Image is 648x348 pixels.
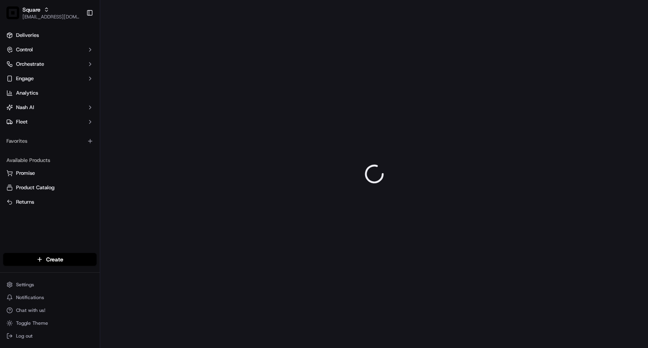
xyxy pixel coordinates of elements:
[16,61,44,68] span: Orchestrate
[16,89,38,97] span: Analytics
[16,294,44,301] span: Notifications
[16,198,34,206] span: Returns
[3,115,97,128] button: Fleet
[6,6,19,19] img: Square
[6,184,93,191] a: Product Catalog
[3,305,97,316] button: Chat with us!
[3,330,97,342] button: Log out
[3,196,97,208] button: Returns
[16,170,35,177] span: Promise
[46,255,63,263] span: Create
[3,29,97,42] a: Deliveries
[22,14,80,20] button: [EMAIL_ADDRESS][DOMAIN_NAME]
[3,3,83,22] button: SquareSquare[EMAIL_ADDRESS][DOMAIN_NAME]
[22,6,40,14] button: Square
[3,154,97,167] div: Available Products
[16,333,32,339] span: Log out
[3,318,97,329] button: Toggle Theme
[16,320,48,326] span: Toggle Theme
[3,87,97,99] a: Analytics
[16,104,34,111] span: Nash AI
[16,75,34,82] span: Engage
[3,167,97,180] button: Promise
[3,101,97,114] button: Nash AI
[3,72,97,85] button: Engage
[3,253,97,266] button: Create
[3,43,97,56] button: Control
[16,281,34,288] span: Settings
[3,58,97,71] button: Orchestrate
[16,118,28,125] span: Fleet
[16,32,39,39] span: Deliveries
[6,170,93,177] a: Promise
[3,135,97,148] div: Favorites
[3,292,97,303] button: Notifications
[6,198,93,206] a: Returns
[3,279,97,290] button: Settings
[16,307,45,314] span: Chat with us!
[16,184,55,191] span: Product Catalog
[16,46,33,53] span: Control
[3,181,97,194] button: Product Catalog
